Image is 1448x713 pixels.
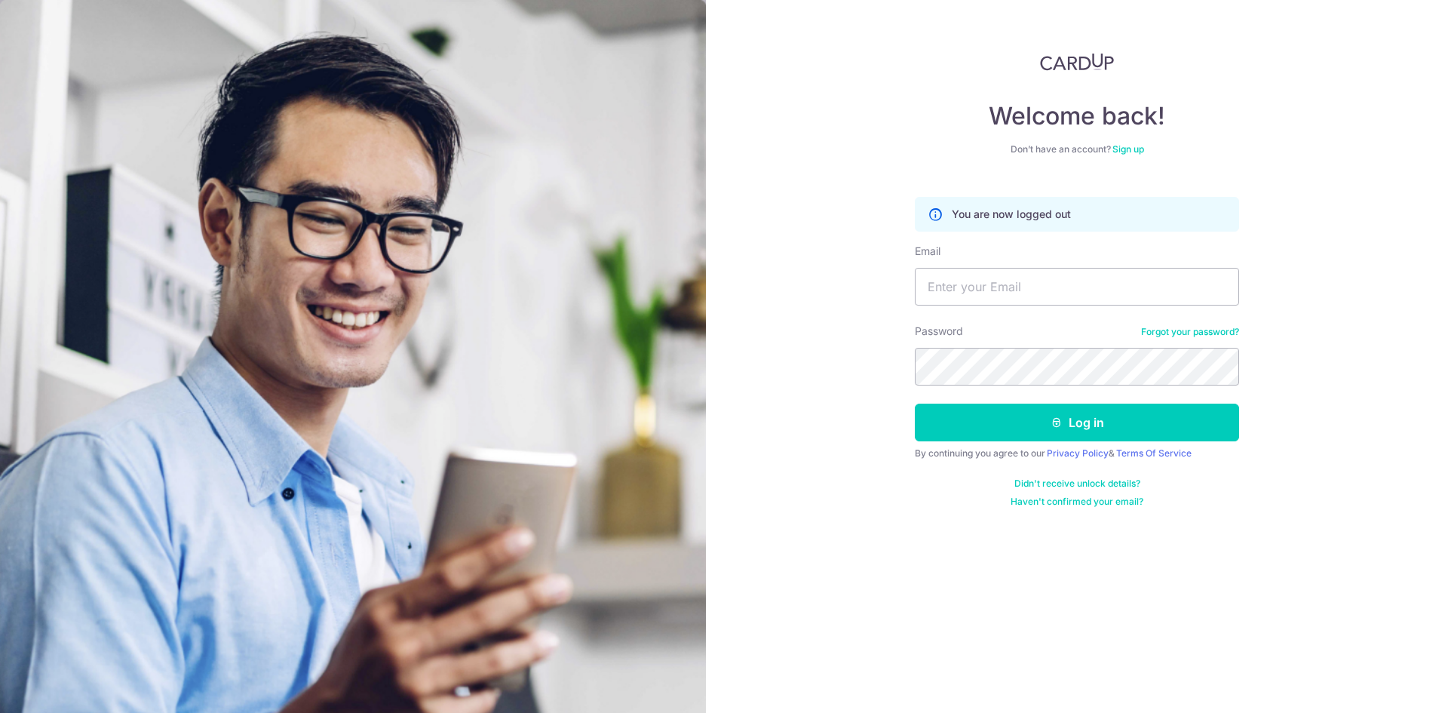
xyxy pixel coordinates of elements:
a: Haven't confirmed your email? [1011,496,1143,508]
input: Enter your Email [915,268,1239,306]
a: Terms Of Service [1116,447,1192,459]
a: Privacy Policy [1047,447,1109,459]
p: You are now logged out [952,207,1071,222]
div: By continuing you agree to our & [915,447,1239,459]
label: Email [915,244,940,259]
img: CardUp Logo [1040,53,1114,71]
a: Sign up [1112,143,1144,155]
a: Forgot your password? [1141,326,1239,338]
h4: Welcome back! [915,101,1239,131]
a: Didn't receive unlock details? [1014,478,1140,490]
div: Don’t have an account? [915,143,1239,155]
button: Log in [915,404,1239,441]
label: Password [915,324,963,339]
